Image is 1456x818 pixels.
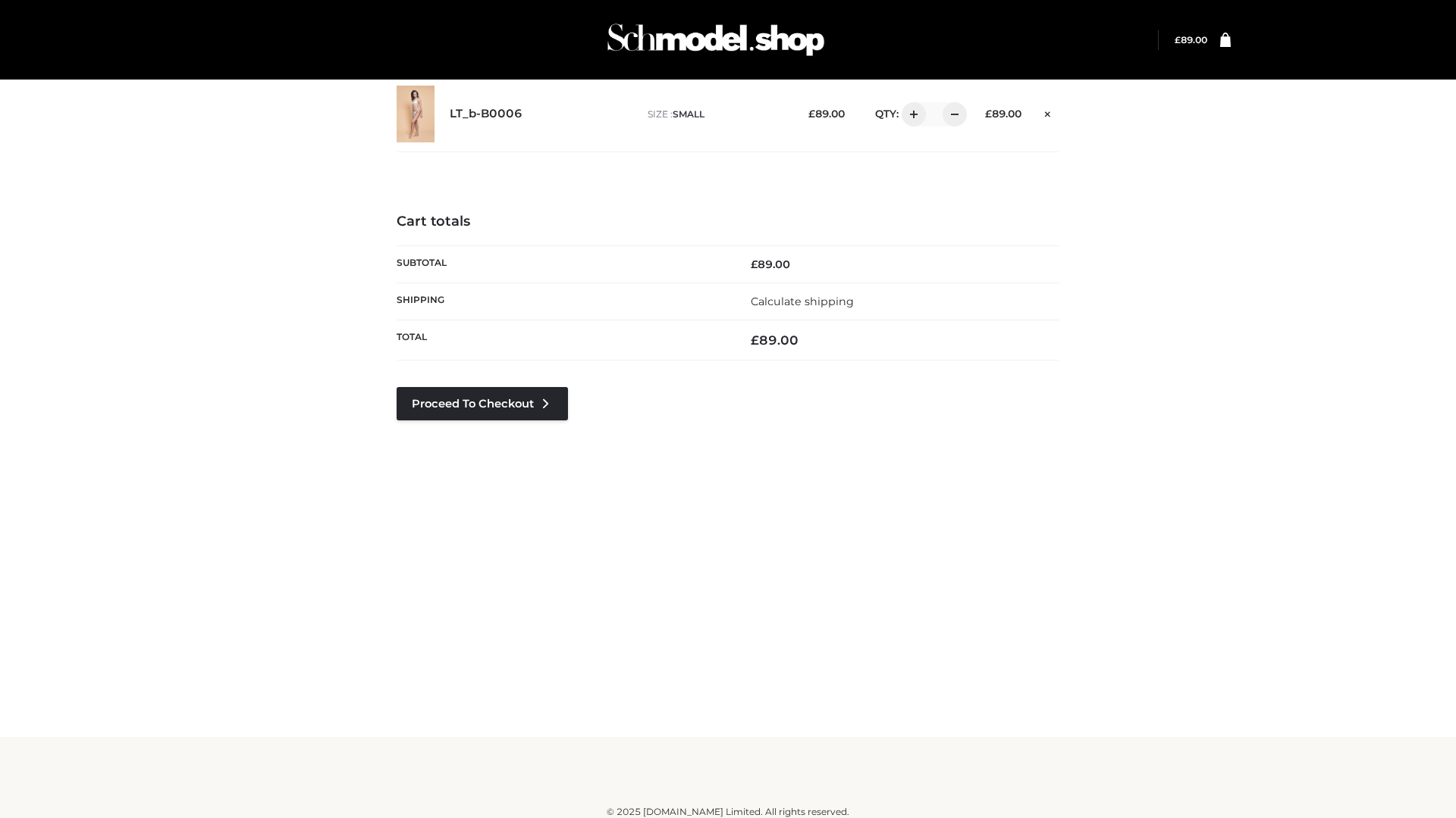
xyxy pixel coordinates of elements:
a: Remove this item [1037,102,1059,122]
bdi: 89.00 [751,333,799,348]
bdi: 89.00 [808,108,845,120]
a: Proceed to Checkout [397,387,568,420]
bdi: 89.00 [1175,34,1207,45]
div: QTY: [860,102,962,126]
bdi: 89.00 [751,258,790,271]
p: size : [648,108,785,121]
h4: Cart totals [397,214,1059,230]
span: SMALL [673,108,704,120]
a: LT_b-B0006 [450,107,522,121]
th: Total [397,320,728,361]
span: £ [808,108,815,120]
bdi: 89.00 [985,108,1021,120]
img: Schmodel Admin 964 [602,10,830,70]
span: £ [985,108,992,120]
th: Shipping [397,283,728,320]
a: Calculate shipping [751,295,854,308]
th: Subtotal [397,245,728,283]
span: £ [751,333,759,348]
a: £89.00 [1175,34,1207,45]
span: £ [751,258,758,271]
span: £ [1175,34,1181,45]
